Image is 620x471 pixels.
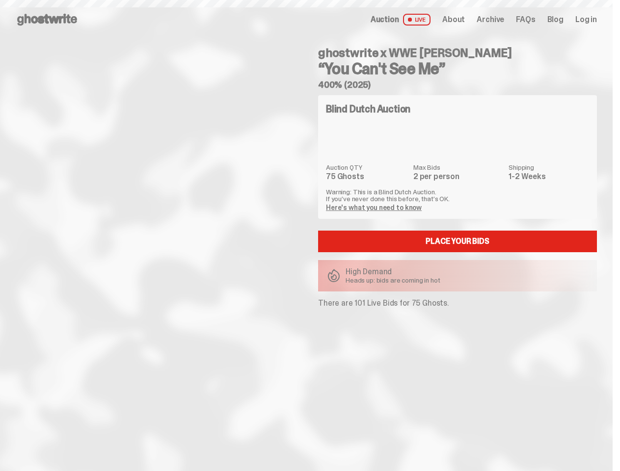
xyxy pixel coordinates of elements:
p: There are 101 Live Bids for 75 Ghosts. [318,299,597,307]
dt: Auction QTY [326,164,407,171]
h5: 400% (2025) [318,80,597,89]
dt: Shipping [509,164,589,171]
h3: “You Can't See Me” [318,61,597,77]
a: Auction LIVE [371,14,431,26]
p: High Demand [346,268,440,276]
a: Archive [477,16,504,24]
a: About [442,16,465,24]
p: Heads up: bids are coming in hot [346,277,440,284]
a: Place your Bids [318,231,597,252]
h4: ghostwrite x WWE [PERSON_NAME] [318,47,597,59]
dd: 75 Ghosts [326,173,407,181]
p: Warning: This is a Blind Dutch Auction. If you’ve never done this before, that’s OK. [326,188,589,202]
a: Here's what you need to know [326,203,422,212]
h4: Blind Dutch Auction [326,104,410,114]
a: FAQs [516,16,535,24]
a: Blog [547,16,564,24]
span: LIVE [403,14,431,26]
a: Log in [575,16,597,24]
dd: 2 per person [413,173,503,181]
dd: 1-2 Weeks [509,173,589,181]
dt: Max Bids [413,164,503,171]
span: Auction [371,16,399,24]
